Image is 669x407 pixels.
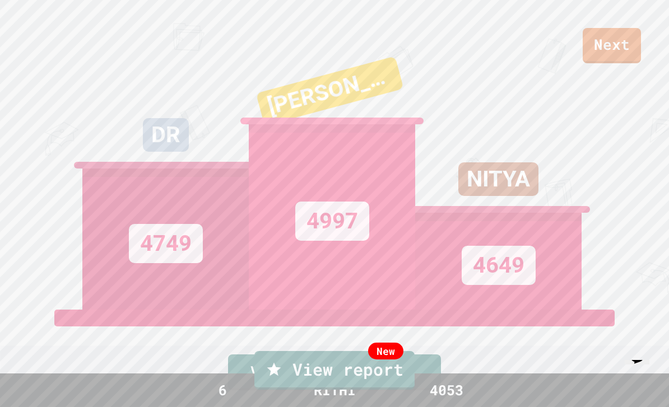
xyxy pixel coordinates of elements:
a: View report [254,351,415,390]
div: New [368,343,403,359]
div: 4749 [129,224,203,263]
div: NITYA [458,162,538,196]
a: Next [583,28,641,63]
div: 4649 [462,246,536,285]
div: DR [143,118,189,152]
div: [PERSON_NAME] [256,56,404,125]
iframe: chat widget [620,360,658,396]
div: 4997 [295,202,369,241]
